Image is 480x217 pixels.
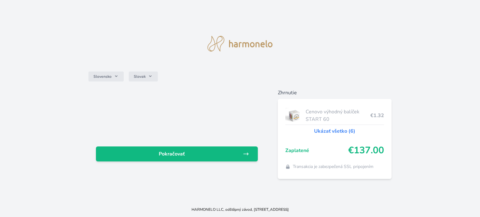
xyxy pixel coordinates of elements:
img: start.jpg [285,108,303,123]
span: €137.00 [348,145,384,156]
span: Slovak [134,74,146,79]
button: Slovak [129,72,158,81]
span: Pokračovať [101,150,243,158]
span: Cenovo výhodný balíček START 60 [306,108,370,123]
span: Slovensko [93,74,112,79]
h6: Zhrnutie [278,89,392,96]
span: Transakcia je zabezpečená SSL pripojením [293,164,373,170]
a: Pokračovať [96,146,258,161]
a: Ukázať všetko (6) [314,127,355,135]
span: Zaplatené [285,147,348,154]
button: Slovensko [88,72,124,81]
img: logo.svg [207,36,272,52]
span: €1.32 [370,112,384,119]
